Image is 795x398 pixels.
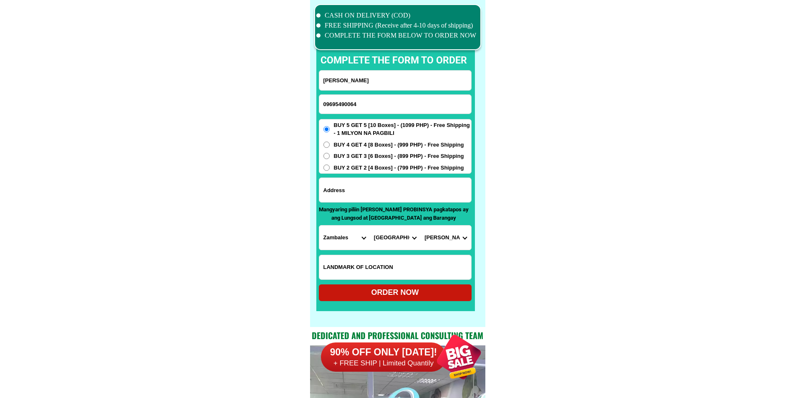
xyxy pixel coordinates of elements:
h6: 90% OFF ONLY [DATE]! [321,346,446,359]
select: Select district [370,226,420,250]
li: COMPLETE THE FORM BELOW TO ORDER NOW [316,30,477,41]
input: Input full_name [319,71,471,90]
select: Select commune [420,226,471,250]
li: FREE SHIPPING (Receive after 4-10 days of shipping) [316,20,477,30]
li: CASH ON DELIVERY (COD) [316,10,477,20]
input: BUY 4 GET 4 [8 Boxes] - (999 PHP) - Free Shipping [323,142,330,148]
input: BUY 2 GET 2 [4 Boxes] - (799 PHP) - Free Shipping [323,165,330,171]
input: BUY 5 GET 5 [10 Boxes] - (1099 PHP) - Free Shipping - 1 MILYON NA PAGBILI [323,126,330,132]
input: BUY 3 GET 3 [6 Boxes] - (899 PHP) - Free Shipping [323,153,330,159]
span: BUY 4 GET 4 [8 Boxes] - (999 PHP) - Free Shipping [334,141,464,149]
div: ORDER NOW [319,287,472,298]
span: BUY 5 GET 5 [10 Boxes] - (1099 PHP) - Free Shipping - 1 MILYON NA PAGBILI [334,121,471,137]
input: Input LANDMARKOFLOCATION [319,255,471,279]
select: Select province [319,226,370,250]
h2: Dedicated and professional consulting team [310,329,485,342]
h6: + FREE SHIP | Limited Quantily [321,359,446,368]
p: complete the form to order [312,53,475,68]
input: Input address [319,178,471,202]
span: BUY 2 GET 2 [4 Boxes] - (799 PHP) - Free Shipping [334,164,464,172]
span: BUY 3 GET 3 [6 Boxes] - (899 PHP) - Free Shipping [334,152,464,160]
p: Mangyaring piliin [PERSON_NAME] PROBINSYA pagkatapos ay ang Lungsod at [GEOGRAPHIC_DATA] ang Bara... [319,205,469,222]
input: Input phone_number [319,95,471,114]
